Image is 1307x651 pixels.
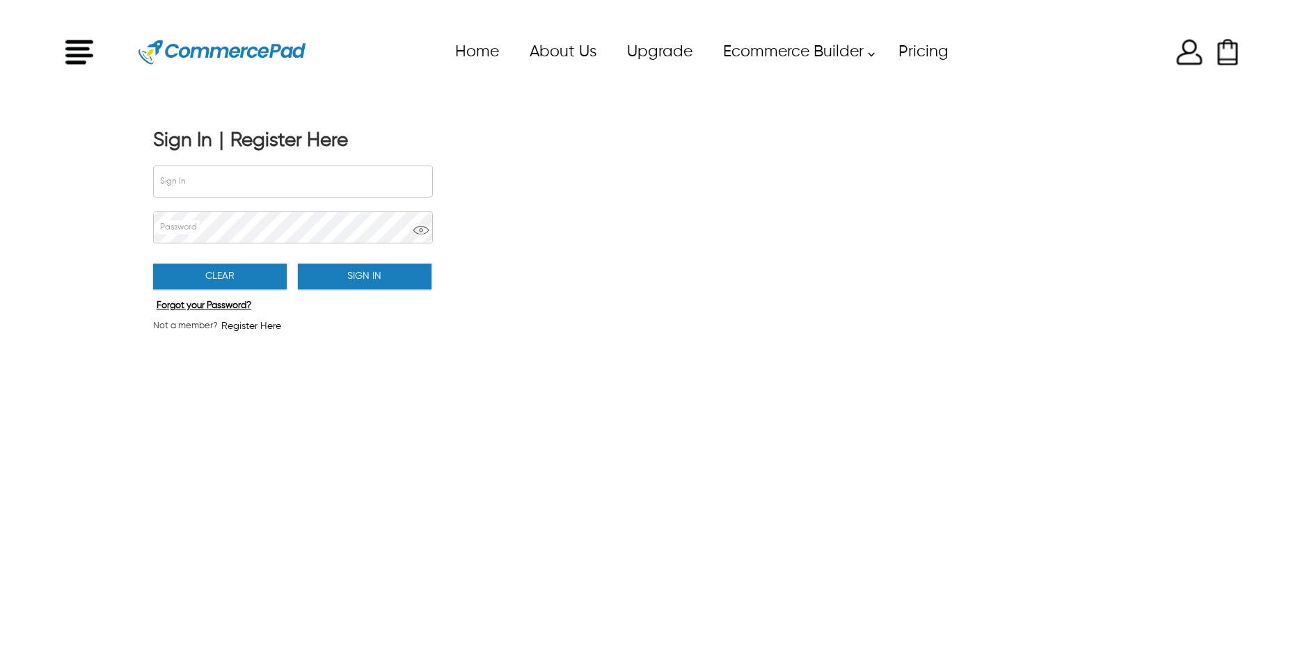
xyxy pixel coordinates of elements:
button: Forgot your Password? [153,297,255,315]
a: Website Logo for Commerce Pad [128,21,316,83]
a: About Us [514,36,611,67]
a: Home [439,36,514,67]
a: Pricing [882,36,963,67]
span: Register Here [221,319,281,333]
img: profile-header-menu-icon-v4 [1175,38,1203,66]
div: Shopping Cart [1217,38,1239,66]
a: Shopping Cart [1214,38,1242,66]
div: | [219,129,223,152]
button: Clear [153,264,287,289]
img: Website Logo for Commerce Pad [138,21,306,83]
a: Upgrade [611,36,707,67]
div: Register Here [230,129,348,152]
img: shopping-cart-header-icon-v4 [1214,38,1242,66]
img: hamburger-menu-icon-v4 [65,38,93,66]
button: Sign In [298,264,431,289]
a: Ecommerce Builder [707,36,882,67]
div: Sign In [153,129,212,152]
span: Not a member? [153,319,218,333]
